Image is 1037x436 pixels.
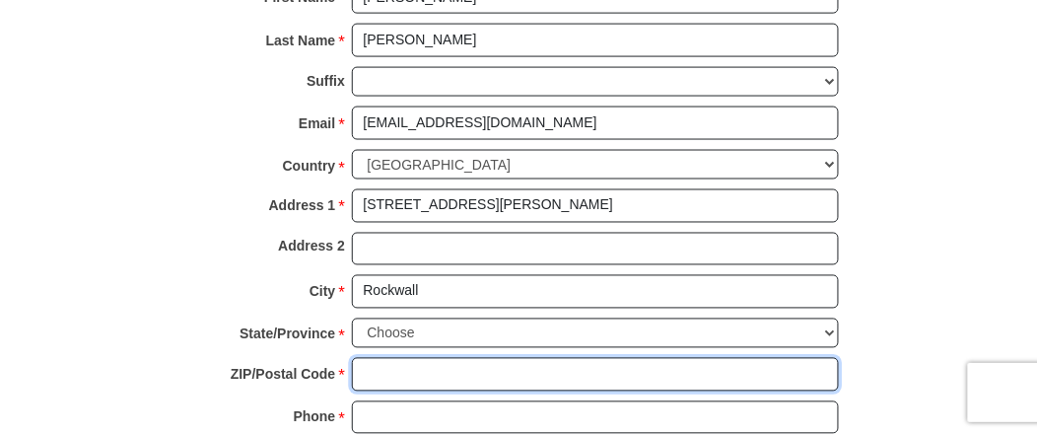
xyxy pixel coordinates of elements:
strong: Address 1 [269,192,336,220]
strong: Last Name [266,27,336,54]
strong: Phone [294,403,336,431]
strong: Country [283,152,336,180]
strong: State/Province [240,321,335,348]
strong: Suffix [307,67,345,95]
strong: City [310,278,335,306]
strong: ZIP/Postal Code [231,361,336,389]
strong: Address 2 [278,233,345,260]
strong: Email [299,109,335,137]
